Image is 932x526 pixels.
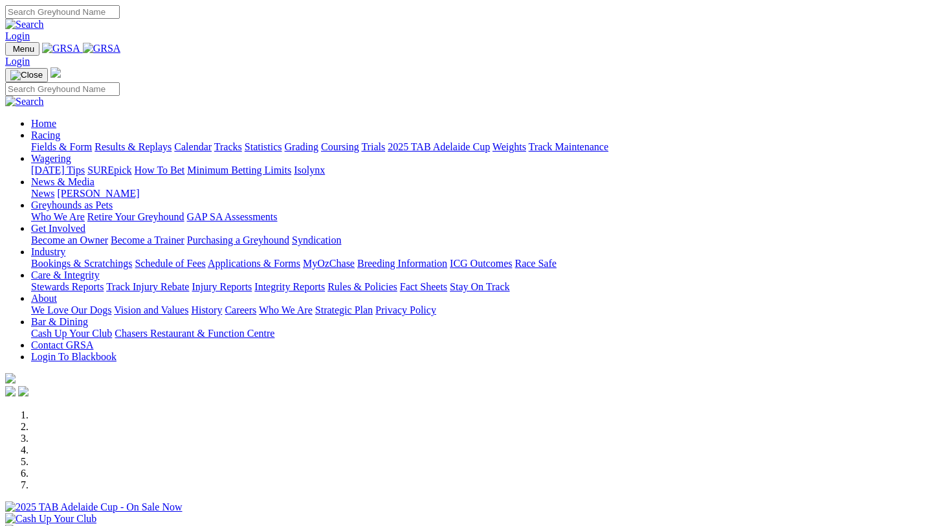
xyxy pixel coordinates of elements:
[5,96,44,108] img: Search
[31,328,112,339] a: Cash Up Your Club
[31,316,88,327] a: Bar & Dining
[31,328,927,339] div: Bar & Dining
[5,56,30,67] a: Login
[31,188,927,200] div: News & Media
[31,165,927,176] div: Wagering
[5,5,120,19] input: Search
[327,281,397,292] a: Rules & Policies
[135,258,205,269] a: Schedule of Fees
[294,165,325,176] a: Isolynx
[214,141,242,152] a: Tracks
[187,211,278,222] a: GAP SA Assessments
[18,386,28,396] img: twitter.svg
[31,141,92,152] a: Fields & Form
[174,141,212,152] a: Calendar
[191,304,222,315] a: History
[31,269,100,280] a: Care & Integrity
[208,258,300,269] a: Applications & Forms
[10,70,43,80] img: Close
[31,141,927,153] div: Racing
[245,141,282,152] a: Statistics
[114,304,188,315] a: Vision and Values
[31,258,132,269] a: Bookings & Scratchings
[57,188,139,199] a: [PERSON_NAME]
[31,246,65,257] a: Industry
[450,258,512,269] a: ICG Outcomes
[87,211,184,222] a: Retire Your Greyhound
[5,386,16,396] img: facebook.svg
[285,141,318,152] a: Grading
[31,153,71,164] a: Wagering
[13,44,34,54] span: Menu
[375,304,436,315] a: Privacy Policy
[321,141,359,152] a: Coursing
[31,234,927,246] div: Get Involved
[254,281,325,292] a: Integrity Reports
[31,258,927,269] div: Industry
[87,165,131,176] a: SUREpick
[31,234,108,246] a: Become an Owner
[5,68,48,82] button: Toggle navigation
[31,281,927,293] div: Care & Integrity
[361,141,385,152] a: Trials
[5,42,39,56] button: Toggle navigation
[5,501,183,513] img: 2025 TAB Adelaide Cup - On Sale Now
[31,188,54,199] a: News
[31,223,85,234] a: Get Involved
[111,234,184,246] a: Become a Trainer
[94,141,172,152] a: Results & Replays
[31,211,85,222] a: Who We Are
[515,258,556,269] a: Race Safe
[5,19,44,30] img: Search
[529,141,608,152] a: Track Maintenance
[31,200,113,211] a: Greyhounds as Pets
[493,141,526,152] a: Weights
[42,43,80,54] img: GRSA
[31,339,93,350] a: Contact GRSA
[192,281,252,292] a: Injury Reports
[5,82,120,96] input: Search
[31,211,927,223] div: Greyhounds as Pets
[5,513,96,525] img: Cash Up Your Club
[106,281,189,292] a: Track Injury Rebate
[50,67,61,78] img: logo-grsa-white.png
[400,281,447,292] a: Fact Sheets
[31,304,927,316] div: About
[450,281,509,292] a: Stay On Track
[315,304,373,315] a: Strategic Plan
[31,118,56,129] a: Home
[187,234,289,246] a: Purchasing a Greyhound
[31,165,85,176] a: [DATE] Tips
[31,293,57,304] a: About
[292,234,341,246] a: Syndication
[135,165,185,176] a: How To Bet
[5,30,30,41] a: Login
[303,258,355,269] a: MyOzChase
[115,328,274,339] a: Chasers Restaurant & Function Centre
[31,351,116,362] a: Login To Blackbook
[259,304,313,315] a: Who We Are
[388,141,490,152] a: 2025 TAB Adelaide Cup
[31,176,94,187] a: News & Media
[31,281,104,292] a: Stewards Reports
[31,130,60,141] a: Racing
[225,304,256,315] a: Careers
[5,373,16,383] img: logo-grsa-white.png
[83,43,121,54] img: GRSA
[357,258,447,269] a: Breeding Information
[31,304,111,315] a: We Love Our Dogs
[187,165,291,176] a: Minimum Betting Limits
